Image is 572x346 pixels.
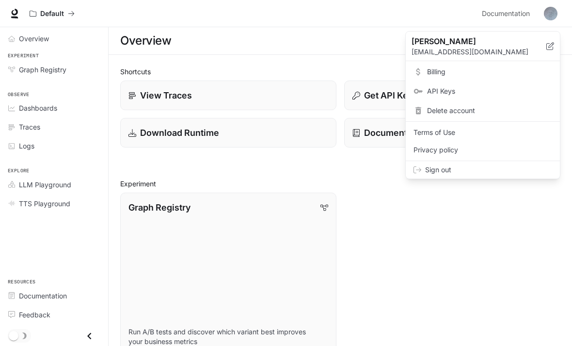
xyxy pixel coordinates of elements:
[413,145,552,155] span: Privacy policy
[425,165,552,175] span: Sign out
[408,102,558,119] div: Delete account
[412,35,531,47] p: [PERSON_NAME]
[408,141,558,159] a: Privacy policy
[412,47,546,57] p: [EMAIL_ADDRESS][DOMAIN_NAME]
[408,82,558,100] a: API Keys
[413,128,552,137] span: Terms of Use
[406,161,560,179] div: Sign out
[427,86,552,96] span: API Keys
[427,67,552,77] span: Billing
[427,106,552,115] span: Delete account
[408,63,558,81] a: Billing
[406,32,560,61] div: [PERSON_NAME][EMAIL_ADDRESS][DOMAIN_NAME]
[408,124,558,141] a: Terms of Use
